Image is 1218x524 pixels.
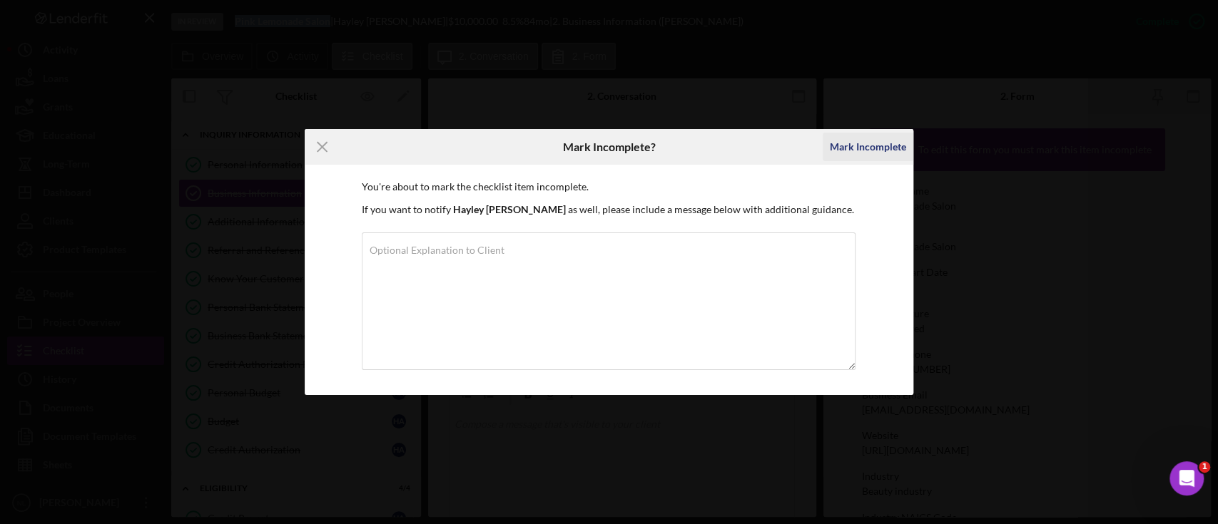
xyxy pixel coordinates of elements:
[362,202,857,217] p: If you want to notify as well, please include a message below with additional guidance.
[563,140,656,153] h6: Mark Incomplete?
[370,245,504,256] label: Optional Explanation to Client
[362,179,857,195] p: You're about to mark the checklist item incomplete.
[823,133,913,161] button: Mark Incomplete
[453,203,566,215] b: Hayley [PERSON_NAME]
[1169,461,1204,495] iframe: Intercom live chat
[830,133,906,161] div: Mark Incomplete
[1199,461,1210,473] span: 1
